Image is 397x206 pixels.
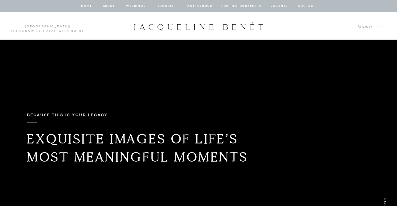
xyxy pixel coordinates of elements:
a: about [102,3,115,9]
b: Exquisite images of life’s most meaningful moments [27,131,248,165]
a: [GEOGRAPHIC_DATA] [11,30,56,33]
a: Weddings [125,3,146,9]
a: BOUDOIR [157,3,174,9]
a: home [81,3,92,9]
a: contact [297,3,317,9]
b: Because this is your legacy [27,113,108,117]
a: for photographers [221,3,261,9]
p: | | Worldwide [9,24,87,28]
a: [GEOGRAPHIC_DATA] [25,25,70,28]
a: Motherhood [186,3,212,9]
a: Inquire [352,23,373,31]
a: journal [270,3,289,9]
